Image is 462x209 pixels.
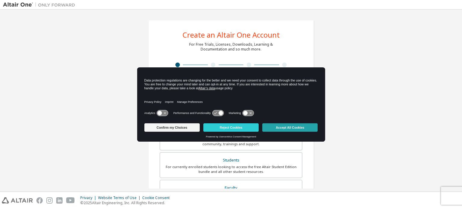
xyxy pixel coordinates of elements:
div: Website Terms of Use [98,195,142,200]
div: Cookie Consent [142,195,173,200]
div: Create an Altair One Account [183,31,280,38]
img: Altair One [3,2,78,8]
img: instagram.svg [46,197,53,204]
div: For Free Trials, Licenses, Downloads, Learning & Documentation and so much more. [189,42,273,52]
div: Faculty [164,184,298,192]
img: facebook.svg [36,197,43,204]
img: altair_logo.svg [2,197,33,204]
p: © 2025 Altair Engineering, Inc. All Rights Reserved. [80,200,173,205]
div: Students [164,156,298,164]
img: linkedin.svg [56,197,63,204]
div: Privacy [80,195,98,200]
div: For currently enrolled students looking to access the free Altair Student Edition bundle and all ... [164,164,298,174]
img: youtube.svg [66,197,75,204]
